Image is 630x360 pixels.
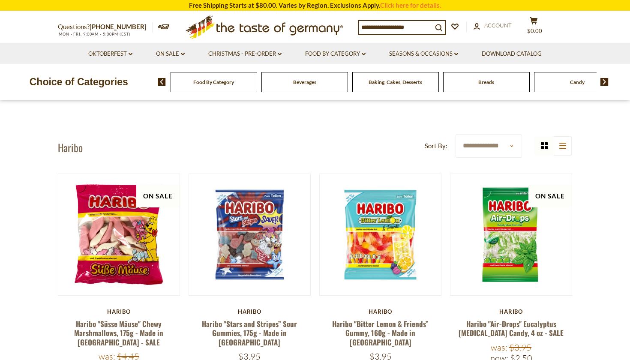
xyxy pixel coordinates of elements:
a: Beverages [293,79,316,85]
div: Haribo [189,308,311,315]
a: Candy [570,79,585,85]
span: Account [484,22,512,29]
a: Haribo "Süsse Mäuse" Chewy Marshmallows, 175g - Made in [GEOGRAPHIC_DATA] - SALE [74,318,163,348]
span: MON - FRI, 9:00AM - 5:00PM (EST) [58,32,131,36]
div: Haribo [319,308,441,315]
label: Sort By: [425,141,447,151]
a: Christmas - PRE-ORDER [208,49,282,59]
a: Haribo "Stars and Stripes” Sour Gummies, 175g - Made in [GEOGRAPHIC_DATA] [202,318,297,348]
h1: Haribo [58,141,83,154]
a: Account [474,21,512,30]
a: [PHONE_NUMBER] [90,23,147,30]
a: Seasons & Occasions [389,49,458,59]
a: Download Catalog [482,49,542,59]
a: Oktoberfest [88,49,132,59]
img: Haribo Bitter Lemon & Friends [320,174,441,295]
a: Breads [478,79,494,85]
a: Food By Category [305,49,366,59]
div: Haribo [58,308,180,315]
img: next arrow [600,78,609,86]
button: $0.00 [521,17,546,38]
span: $0.00 [527,27,542,34]
div: Haribo [450,308,572,315]
p: Questions? [58,21,153,33]
a: Haribo "Air-Drops" Eucalyptus [MEDICAL_DATA] Candy, 4 oz - SALE [459,318,564,338]
a: On Sale [156,49,185,59]
span: $3.95 [509,342,531,353]
img: Haribo Stars and Stripes [189,174,310,295]
a: Haribo "Bitter Lemon & Friends” Gummy, 160g - Made in [GEOGRAPHIC_DATA] [332,318,429,348]
a: Click here for details. [380,1,441,9]
label: Was: [491,342,507,353]
img: Haribo Air Drops Eucalyptus Menthol [450,174,572,295]
img: previous arrow [158,78,166,86]
a: Food By Category [193,79,234,85]
a: Baking, Cakes, Desserts [369,79,422,85]
img: Haribo "Süsse Mäuse" Chewy Marshmallows, 175g - Made in Germany - SALE [58,174,180,295]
